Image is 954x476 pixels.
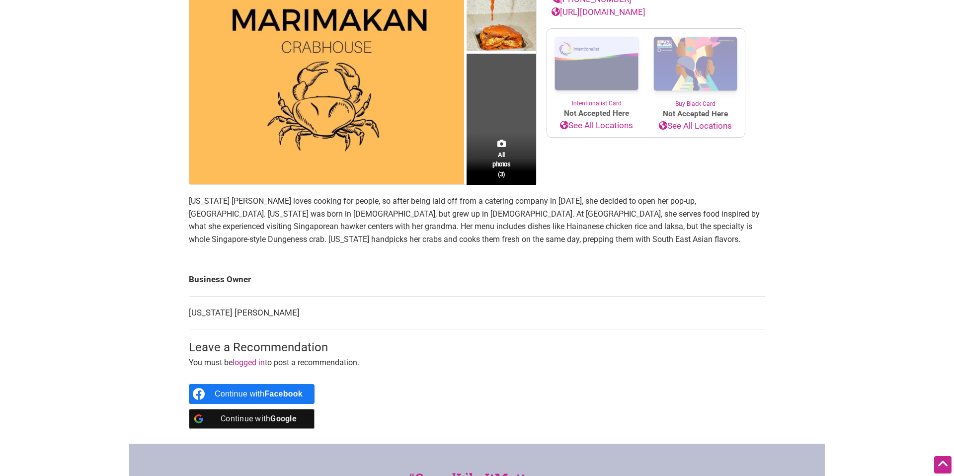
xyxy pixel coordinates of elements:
div: Continue with [215,409,303,429]
td: [US_STATE] [PERSON_NAME] [189,296,765,329]
a: Intentionalist Card [547,29,646,108]
div: Continue with [215,384,303,404]
span: Not Accepted Here [646,108,745,120]
b: Google [270,414,297,423]
p: [US_STATE] [PERSON_NAME] loves cooking for people, so after being laid off from a catering compan... [189,195,765,245]
div: Scroll Back to Top [934,456,952,474]
p: You must be to post a recommendation. [189,356,765,369]
span: Not Accepted Here [547,108,646,119]
a: Continue with <b>Google</b> [189,409,315,429]
img: Intentionalist Card [547,29,646,99]
a: Continue with <b>Facebook</b> [189,384,315,404]
img: Buy Black Card [646,29,745,99]
a: Buy Black Card [646,29,745,108]
h3: Leave a Recommendation [189,339,765,356]
b: Facebook [264,390,303,398]
a: logged in [233,358,265,367]
a: [URL][DOMAIN_NAME] [552,7,645,17]
a: See All Locations [547,119,646,132]
a: See All Locations [646,120,745,133]
td: Business Owner [189,263,765,296]
span: All photos (3) [492,150,510,178]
